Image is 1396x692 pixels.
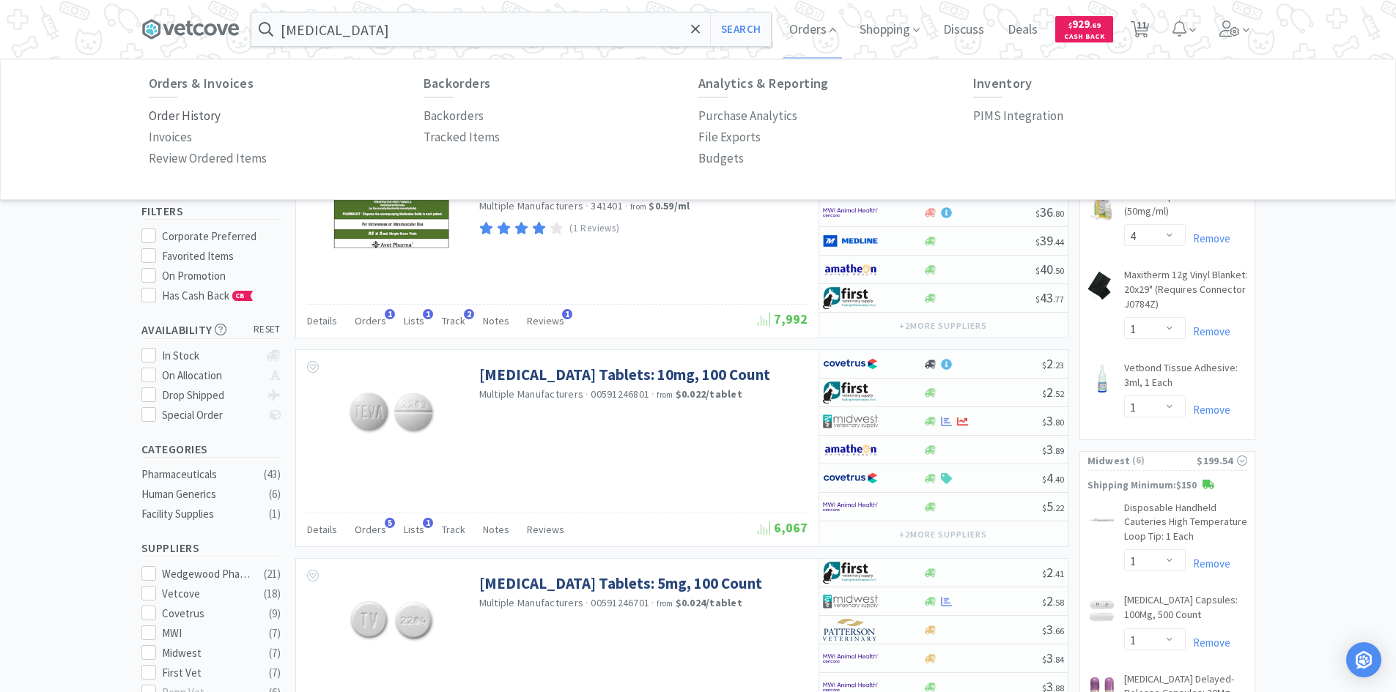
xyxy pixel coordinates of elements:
[149,127,192,148] a: Invoices
[823,201,878,223] img: f6b2451649754179b5b4e0c70c3f7cb0_2.png
[1068,17,1101,31] span: 929
[527,314,564,327] span: Reviews
[823,439,878,461] img: 3331a67d23dc422aa21b1ec98afbf632_11.png
[562,309,572,319] span: 1
[823,382,878,403] img: 67d67680309e4a0bb49a5ff0391dcc42_6.png
[264,585,281,603] div: ( 18 )
[404,314,424,327] span: Lists
[591,387,649,401] span: 00591246801
[251,12,771,46] input: Search by item, sku, manufacturer, ingredient, size...
[424,105,484,127] a: Backorders
[698,127,761,147] p: File Exports
[892,316,994,336] button: +2more suppliers
[479,199,584,212] a: Multiple Manufacturers
[1042,564,1064,581] span: 2
[1053,417,1064,428] span: . 80
[676,387,742,401] strong: $0.022 / tablet
[1042,498,1064,515] span: 5
[254,322,281,338] span: reset
[1186,324,1230,338] a: Remove
[698,76,973,91] h6: Analytics & Reporting
[479,387,584,401] a: Multiple Manufacturers
[1042,360,1046,371] span: $
[823,562,878,584] img: 67d67680309e4a0bb49a5ff0391dcc42_6.png
[1042,445,1046,456] span: $
[149,105,221,127] a: Order History
[344,573,439,669] img: 213edcaf9cd34ce9beb653b890d7adbc_120293.jpg
[1035,289,1064,306] span: 43
[1042,441,1064,458] span: 3
[1087,271,1112,300] img: 810bf1f2f9c44a9f99bbc30d54f10189_35494.png
[1346,642,1381,677] div: Open Intercom Messenger
[162,267,281,285] div: On Promotion
[1035,265,1040,276] span: $
[698,148,744,169] a: Budgets
[483,523,509,536] span: Notes
[698,149,744,168] p: Budgets
[1186,231,1230,245] a: Remove
[1042,621,1064,638] span: 3
[1035,261,1064,278] span: 40
[149,148,267,169] a: Review Ordered Items
[973,106,1063,126] p: PIMS Integration
[1124,190,1247,224] a: Amoxi Drops: 15ml (50mg/ml)
[149,76,424,91] h6: Orders & Invoices
[1055,10,1113,49] a: $929.69Cash Back
[162,406,259,424] div: Special Order
[1053,294,1064,305] span: . 77
[630,201,646,212] span: from
[269,605,281,622] div: ( 9 )
[1053,360,1064,371] span: . 23
[1186,636,1230,650] a: Remove
[307,314,337,327] span: Details
[698,106,797,126] p: Purchase Analytics
[625,199,628,212] span: ·
[333,156,449,251] img: 9c68a4cbaf7444768acb6d909ad5744f_372736.png
[424,127,500,148] a: Tracked Items
[892,524,994,545] button: +2more suppliers
[1042,597,1046,608] span: $
[162,664,253,682] div: First Vet
[698,127,761,148] a: File Exports
[1087,596,1117,625] img: 011c75d773da43979a0a76220b86d693_120352.jpg
[442,523,465,536] span: Track
[1087,453,1131,469] span: Midwest
[1042,355,1064,372] span: 2
[1042,502,1046,513] span: $
[1124,593,1247,628] a: [MEDICAL_DATA] Capsules: 100Mg, 500 Count
[1042,388,1046,399] span: $
[404,523,424,536] span: Lists
[823,258,878,280] img: 3331a67d23dc422aa21b1ec98afbf632_11.png
[1053,208,1064,219] span: . 80
[1042,384,1064,401] span: 2
[698,105,797,127] a: Purchase Analytics
[1053,625,1064,636] span: . 66
[1053,597,1064,608] span: . 58
[823,467,878,489] img: 77fca1acd8b6420a9015268ca798ef17_1.png
[1090,21,1101,30] span: . 69
[1053,265,1064,276] span: . 50
[657,390,673,400] span: from
[141,505,260,523] div: Facility Supplies
[758,310,808,327] span: 7,992
[479,573,762,593] a: [MEDICAL_DATA] Tablets: 5mg, 100 Count
[823,230,878,252] img: a646391c64b94eb2892348a965bf03f3_134.png
[264,466,281,483] div: ( 43 )
[424,106,484,126] p: Backorders
[1042,469,1064,486] span: 4
[269,664,281,682] div: ( 7 )
[937,23,990,37] a: Discuss
[569,221,619,237] p: (1 Reviews)
[1186,403,1230,417] a: Remove
[1042,568,1046,579] span: $
[1053,474,1064,485] span: . 40
[149,149,267,168] p: Review Ordered Items
[586,596,588,609] span: ·
[1087,364,1117,393] img: 6d7e23ac5989483d93a7f7d13d92f036_26133.png
[1124,268,1247,317] a: Maxitherm 12g Vinyl Blanket: 20x29" (Requires Connector J0784Z)
[355,523,386,536] span: Orders
[162,367,259,384] div: On Allocation
[973,76,1248,91] h6: Inventory
[1080,478,1255,494] p: Shipping Minimum: $150
[1053,654,1064,665] span: . 84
